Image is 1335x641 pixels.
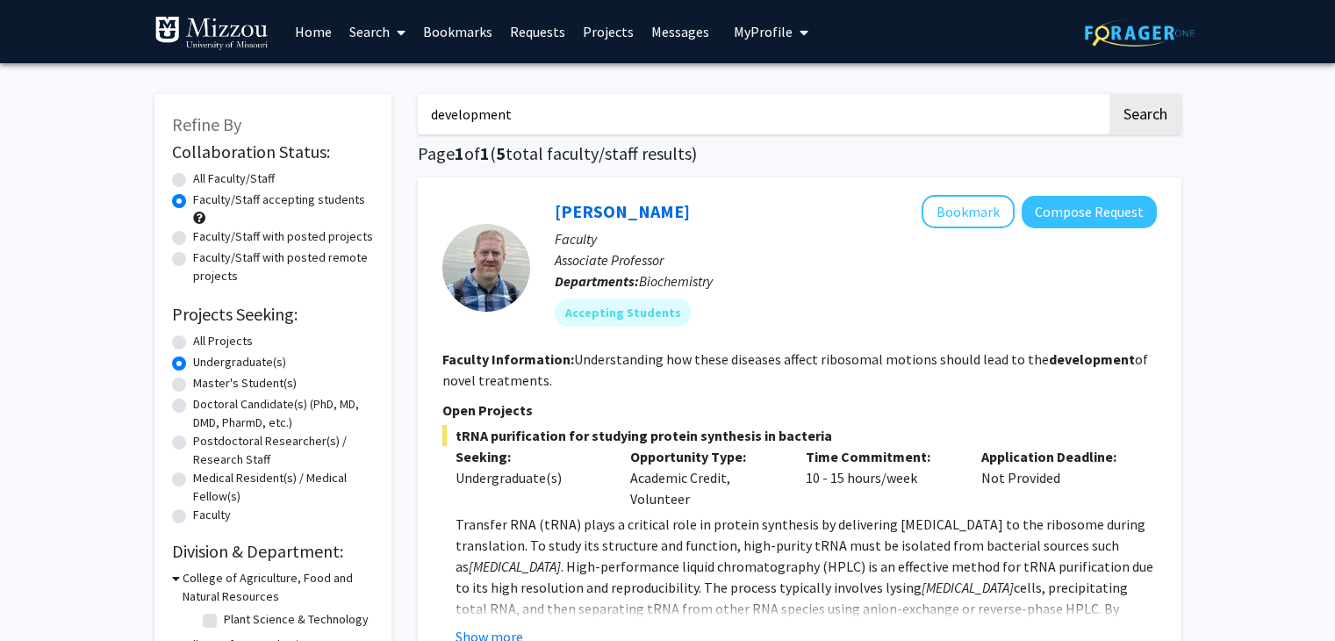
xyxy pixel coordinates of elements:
[172,113,241,135] span: Refine By
[642,1,718,62] a: Messages
[806,446,955,467] p: Time Commitment:
[630,446,779,467] p: Opportunity Type:
[793,446,968,509] div: 10 - 15 hours/week
[418,94,1107,134] input: Search Keywords
[442,350,1148,389] fg-read-more: Understanding how these diseases affect ribosomal motions should lead to the of novel treatments.
[456,446,605,467] p: Seeking:
[734,23,793,40] span: My Profile
[555,249,1157,270] p: Associate Professor
[496,142,506,164] span: 5
[922,195,1015,228] button: Add Peter Cornish to Bookmarks
[1109,94,1181,134] button: Search
[555,272,639,290] b: Departments:
[193,248,374,285] label: Faculty/Staff with posted remote projects
[414,1,501,62] a: Bookmarks
[922,579,1014,596] em: [MEDICAL_DATA]
[639,272,713,290] span: Biochemistry
[501,1,574,62] a: Requests
[172,141,374,162] h2: Collaboration Status:
[968,446,1144,509] div: Not Provided
[193,432,374,469] label: Postdoctoral Researcher(s) / Research Staff
[193,353,286,371] label: Undergraduate(s)
[469,558,561,575] em: [MEDICAL_DATA]
[193,227,373,246] label: Faculty/Staff with posted projects
[193,191,365,209] label: Faculty/Staff accepting students
[154,16,269,51] img: University of Missouri Logo
[286,1,341,62] a: Home
[13,562,75,628] iframe: Chat
[456,515,1145,575] span: Transfer RNA (tRNA) plays a critical role in protein synthesis by delivering [MEDICAL_DATA] to th...
[193,332,253,350] label: All Projects
[193,469,374,506] label: Medical Resident(s) / Medical Fellow(s)
[555,228,1157,249] p: Faculty
[574,1,642,62] a: Projects
[480,142,490,164] span: 1
[456,467,605,488] div: Undergraduate(s)
[617,446,793,509] div: Academic Credit, Volunteer
[456,558,1153,596] span: . High-performance liquid chromatography (HPLC) is an effective method for tRNA purification due ...
[1049,350,1135,368] b: development
[555,299,692,327] mat-chip: Accepting Students
[442,400,1157,421] p: Open Projects
[193,374,297,393] label: Master's Student(s)
[455,142,464,164] span: 1
[193,506,231,524] label: Faculty
[1085,19,1195,47] img: ForagerOne Logo
[341,1,414,62] a: Search
[442,350,574,368] b: Faculty Information:
[183,569,374,606] h3: College of Agriculture, Food and Natural Resources
[224,610,369,629] label: Plant Science & Technology
[172,541,374,562] h2: Division & Department:
[418,143,1181,164] h1: Page of ( total faculty/staff results)
[193,395,374,432] label: Doctoral Candidate(s) (PhD, MD, DMD, PharmD, etc.)
[442,425,1157,446] span: tRNA purification for studying protein synthesis in bacteria
[981,446,1130,467] p: Application Deadline:
[172,304,374,325] h2: Projects Seeking:
[1022,196,1157,228] button: Compose Request to Peter Cornish
[193,169,275,188] label: All Faculty/Staff
[555,200,690,222] a: [PERSON_NAME]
